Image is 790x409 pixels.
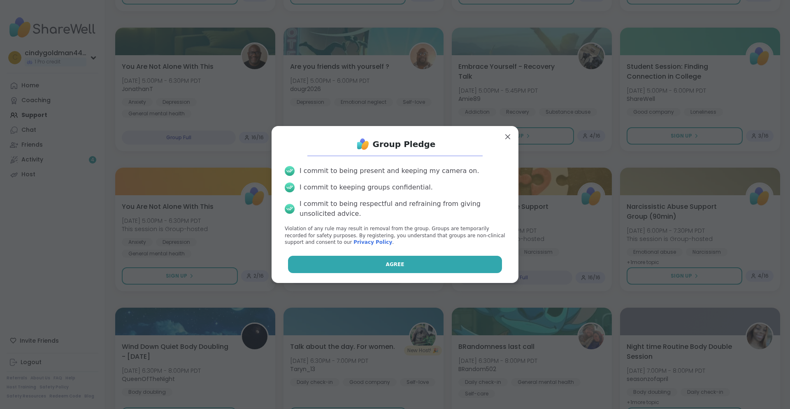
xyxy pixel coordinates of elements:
button: Agree [288,256,502,273]
a: Privacy Policy [353,239,392,245]
div: I commit to being respectful and refraining from giving unsolicited advice. [300,199,505,219]
div: I commit to being present and keeping my camera on. [300,166,479,176]
h1: Group Pledge [373,138,436,150]
p: Violation of any rule may result in removal from the group. Groups are temporarily recorded for s... [285,225,505,246]
img: ShareWell Logo [355,136,371,152]
span: Agree [386,261,404,268]
div: I commit to keeping groups confidential. [300,182,433,192]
